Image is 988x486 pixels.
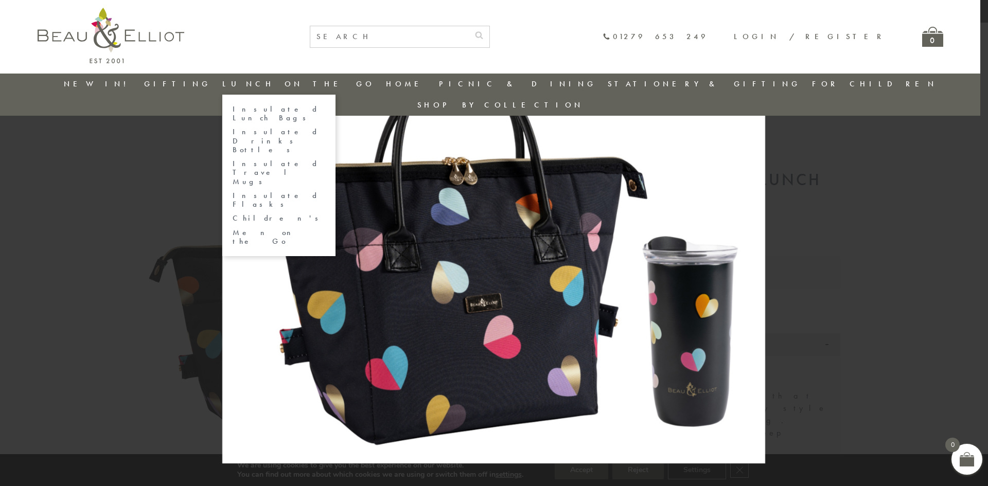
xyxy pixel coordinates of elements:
a: New in! [64,79,133,89]
a: 01279 653 249 [603,32,708,41]
a: For Children [812,79,937,89]
a: Picnic & Dining [439,79,596,89]
a: Insulated Lunch Bags [233,105,325,123]
a: Lunch On The Go [222,79,375,89]
a: 0 [922,27,943,47]
a: Stationery & Gifting [608,79,801,89]
a: Shop by collection [417,100,584,110]
a: Home [386,79,427,89]
a: Insulated Drinks Bottles [233,128,325,154]
a: Insulated Flasks [233,191,325,209]
img: Picture2.jpg [222,23,765,463]
input: SEARCH [310,26,469,47]
a: Login / Register [734,31,886,42]
a: Insulated Travel Mugs [233,159,325,186]
a: Men on the Go [233,228,325,246]
a: Gifting [144,79,211,89]
img: logo [38,8,184,63]
span: 0 [945,438,960,452]
a: Children's [233,214,325,223]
